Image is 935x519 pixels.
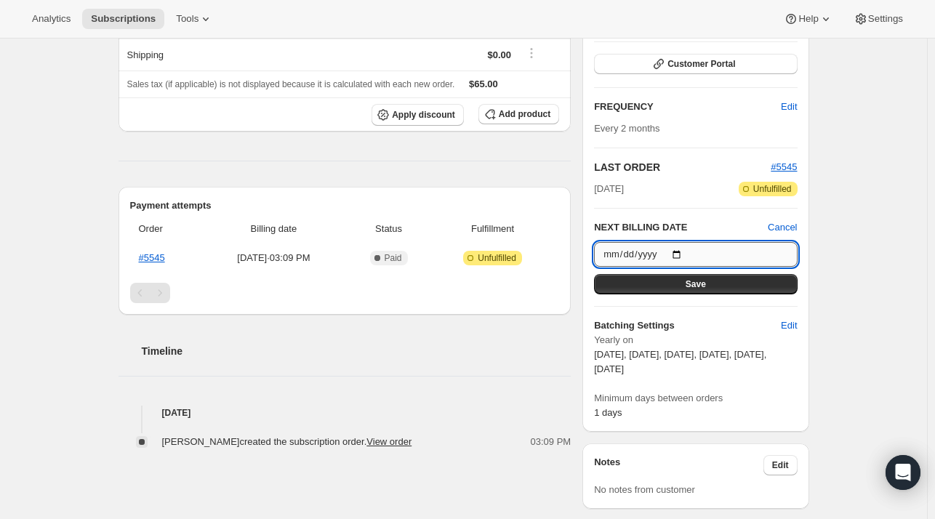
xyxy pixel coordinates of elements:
[205,222,342,236] span: Billing date
[478,252,516,264] span: Unfulfilled
[119,39,289,71] th: Shipping
[119,406,571,420] h4: [DATE]
[127,79,455,89] span: Sales tax (if applicable) is not displayed because it is calculated with each new order.
[845,9,912,29] button: Settings
[167,9,222,29] button: Tools
[775,9,841,29] button: Help
[142,344,571,358] h2: Timeline
[781,318,797,333] span: Edit
[130,198,560,213] h2: Payment attempts
[771,161,797,172] a: #5545
[130,213,201,245] th: Order
[594,484,695,495] span: No notes from customer
[531,435,571,449] span: 03:09 PM
[753,183,792,195] span: Unfulfilled
[763,455,798,475] button: Edit
[798,13,818,25] span: Help
[23,9,79,29] button: Analytics
[372,104,464,126] button: Apply discount
[594,160,771,174] h2: LAST ORDER
[435,222,550,236] span: Fulfillment
[162,436,412,447] span: [PERSON_NAME] created the subscription order.
[82,9,164,29] button: Subscriptions
[385,252,402,264] span: Paid
[781,100,797,114] span: Edit
[469,79,498,89] span: $65.00
[130,283,560,303] nav: Pagination
[868,13,903,25] span: Settings
[594,220,768,235] h2: NEXT BILLING DATE
[594,274,797,294] button: Save
[768,220,797,235] button: Cancel
[176,13,198,25] span: Tools
[32,13,71,25] span: Analytics
[667,58,735,70] span: Customer Portal
[594,333,797,347] span: Yearly on
[520,45,543,61] button: Shipping actions
[594,455,763,475] h3: Notes
[478,104,559,124] button: Add product
[771,160,797,174] button: #5545
[594,54,797,74] button: Customer Portal
[594,318,781,333] h6: Batching Settings
[91,13,156,25] span: Subscriptions
[594,100,781,114] h2: FREQUENCY
[392,109,455,121] span: Apply discount
[139,252,165,263] a: #5545
[366,436,412,447] a: View order
[205,251,342,265] span: [DATE] · 03:09 PM
[772,95,806,118] button: Edit
[686,278,706,290] span: Save
[594,407,622,418] span: 1 days
[594,391,797,406] span: Minimum days between orders
[886,455,920,490] div: Open Intercom Messenger
[594,123,659,134] span: Every 2 months
[487,49,511,60] span: $0.00
[772,459,789,471] span: Edit
[594,182,624,196] span: [DATE]
[499,108,550,120] span: Add product
[772,314,806,337] button: Edit
[351,222,426,236] span: Status
[594,349,766,374] span: [DATE], [DATE], [DATE], [DATE], [DATE], [DATE]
